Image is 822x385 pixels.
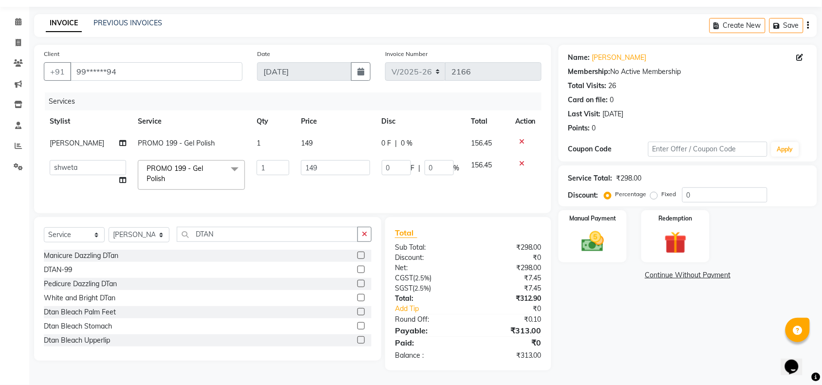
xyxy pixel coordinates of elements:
div: Service Total: [568,173,613,183]
input: Search by Name/Mobile/Email/Code [70,62,243,81]
div: [DATE] [603,109,624,119]
div: ₹312.90 [468,293,549,304]
div: ₹298.00 [468,263,549,273]
span: SGST [395,284,412,293]
th: Qty [251,110,295,132]
div: Coupon Code [568,144,648,154]
div: Round Off: [388,314,468,325]
div: ₹313.00 [468,325,549,336]
span: PROMO 199 - Gel Polish [138,139,215,147]
div: ₹313.00 [468,350,549,361]
div: ₹298.00 [468,242,549,253]
button: Apply [771,142,799,157]
div: Dtan Bleach Stomach [44,321,112,331]
span: 156.45 [471,139,492,147]
img: _cash.svg [575,229,611,255]
span: PROMO 199 - Gel Polish [147,164,203,183]
div: 26 [609,81,616,91]
span: 2.5% [414,284,429,292]
div: Balance : [388,350,468,361]
div: White and Bright DTan [44,293,115,303]
label: Percentage [616,190,647,199]
th: Total [466,110,509,132]
a: Add Tip [388,304,482,314]
span: F [411,163,415,173]
div: 0 [592,123,596,133]
div: 0 [610,95,614,105]
div: ₹298.00 [616,173,642,183]
div: ₹0 [482,304,549,314]
label: Redemption [659,214,692,223]
div: ₹7.45 [468,273,549,283]
div: Dtan Bleach Upperlip [44,335,110,346]
div: Manicure Dazzling DTan [44,251,118,261]
span: 156.45 [471,161,492,169]
span: | [395,138,397,148]
button: Save [769,18,803,33]
th: Price [295,110,376,132]
a: PREVIOUS INVOICES [93,18,162,27]
div: Total Visits: [568,81,607,91]
label: Invoice Number [385,50,428,58]
span: 0 F [382,138,392,148]
a: INVOICE [46,15,82,32]
iframe: chat widget [781,346,812,375]
a: x [165,174,169,183]
div: Payable: [388,325,468,336]
div: Name: [568,53,590,63]
label: Client [44,50,59,58]
button: Create New [710,18,766,33]
label: Manual Payment [569,214,616,223]
div: Sub Total: [388,242,468,253]
a: [PERSON_NAME] [592,53,647,63]
span: | [419,163,421,173]
div: ₹7.45 [468,283,549,293]
div: Discount: [568,190,598,201]
span: Total [395,228,417,238]
div: Card on file: [568,95,608,105]
div: Points: [568,123,590,133]
div: ₹0 [468,253,549,263]
div: Paid: [388,337,468,348]
span: 2.5% [415,274,430,282]
div: No Active Membership [568,67,807,77]
span: 1 [257,139,261,147]
th: Action [509,110,542,132]
div: Net: [388,263,468,273]
span: 149 [301,139,313,147]
th: Disc [376,110,466,132]
label: Date [257,50,270,58]
div: ₹0 [468,337,549,348]
div: ( ) [388,283,468,293]
div: Pedicure Dazzling DTan [44,279,117,289]
img: _gift.svg [657,229,694,257]
div: Total: [388,293,468,304]
input: Search or Scan [177,227,358,242]
div: ( ) [388,273,468,283]
div: Last Visit: [568,109,601,119]
span: % [454,163,460,173]
button: +91 [44,62,71,81]
div: DTAN-99 [44,265,72,275]
a: Continue Without Payment [560,270,815,280]
div: ₹0.10 [468,314,549,325]
div: Discount: [388,253,468,263]
label: Fixed [662,190,676,199]
span: CGST [395,274,413,282]
span: [PERSON_NAME] [50,139,104,147]
div: Dtan Bleach Palm Feet [44,307,116,317]
th: Service [132,110,251,132]
input: Enter Offer / Coupon Code [648,142,767,157]
div: Membership: [568,67,611,77]
th: Stylist [44,110,132,132]
span: 0 % [401,138,413,148]
div: Services [45,92,549,110]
